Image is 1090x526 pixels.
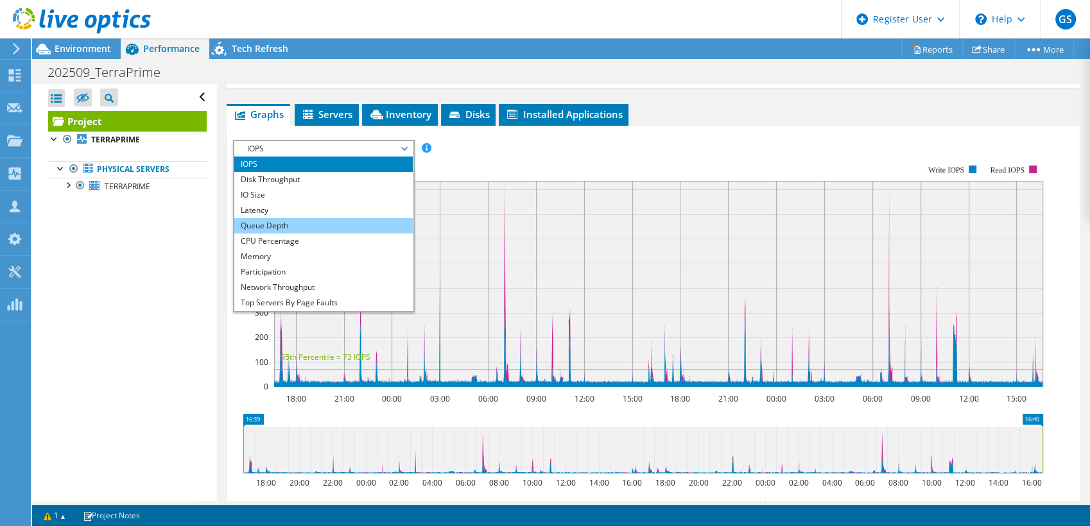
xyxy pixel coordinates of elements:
text: 16:00 [622,477,642,488]
a: Share [962,39,1015,59]
h1: 202509_TerraPrime [42,65,180,80]
text: 00:00 [766,393,786,404]
text: 300 [255,307,268,318]
text: 18:00 [256,477,276,488]
text: 03:00 [815,393,835,404]
text: 20:00 [689,477,709,488]
text: 200 [255,332,268,343]
text: 21:00 [718,393,738,404]
li: Participation [234,264,412,280]
span: Tech Refresh [232,42,288,55]
svg: \n [975,13,987,25]
text: 00:00 [756,477,775,488]
span: Disks [447,108,489,121]
text: 06:00 [855,477,875,488]
span: Servers [301,108,352,121]
li: IOPS [234,157,412,172]
text: 21:00 [334,393,354,404]
a: More [1014,39,1074,59]
b: TERRAPRIME [91,134,140,145]
li: IO Size [234,187,412,203]
li: Disk Throughput [234,172,412,187]
text: 12:00 [556,477,576,488]
text: 08:00 [489,477,509,488]
text: 08:00 [888,477,908,488]
text: 15:00 [623,393,643,404]
text: 18:00 [286,393,306,404]
span: Environment [55,42,111,55]
span: Inventory [368,108,431,121]
text: Write IOPS [929,165,965,174]
li: Queue Depth [234,218,412,233]
text: 12:00 [575,393,594,404]
a: Reports [901,39,963,59]
text: 0 [264,381,268,392]
text: 00:00 [382,393,402,404]
text: 06:00 [863,393,883,404]
li: Memory [234,249,412,264]
a: Project [48,111,207,131]
text: 10:00 [523,477,542,488]
text: 14:00 [589,477,609,488]
span: Performance [143,42,200,55]
text: 06:00 [456,477,476,488]
a: 1 [35,507,74,523]
text: 18:00 [670,393,690,404]
span: Graphs [233,108,284,121]
text: 100 [255,357,268,368]
text: 95th Percentile = 73 IOPS [281,352,370,362]
text: 15:00 [1007,393,1026,404]
text: 12:00 [959,393,979,404]
text: Read IOPS [991,165,1025,174]
text: 09:00 [911,393,931,404]
li: Top Servers By Page Faults [234,295,412,310]
text: 14:00 [989,477,1008,488]
text: 12:00 [955,477,975,488]
li: CPU Percentage [234,233,412,249]
a: Physical Servers [48,161,207,178]
text: 02:00 [789,477,809,488]
li: Latency [234,203,412,218]
text: 16:00 [1022,477,1042,488]
text: 04:00 [422,477,442,488]
a: TERRAPRIME [48,178,207,194]
li: Network Throughput [234,280,412,295]
text: 03:00 [430,393,450,404]
span: Installed Applications [505,108,622,121]
text: 09:00 [526,393,546,404]
text: 02:00 [389,477,409,488]
a: TERRAPRIME [48,131,207,148]
span: GS [1055,9,1076,30]
text: 20:00 [290,477,309,488]
text: 22:00 [323,477,343,488]
a: Project Notes [74,507,149,523]
text: 00:00 [356,477,376,488]
span: IOPS [241,141,406,157]
text: 18:00 [655,477,675,488]
text: 10:00 [922,477,942,488]
text: 04:00 [822,477,842,488]
text: 06:00 [478,393,498,404]
span: TERRAPRIME [105,181,150,192]
text: 22:00 [722,477,742,488]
